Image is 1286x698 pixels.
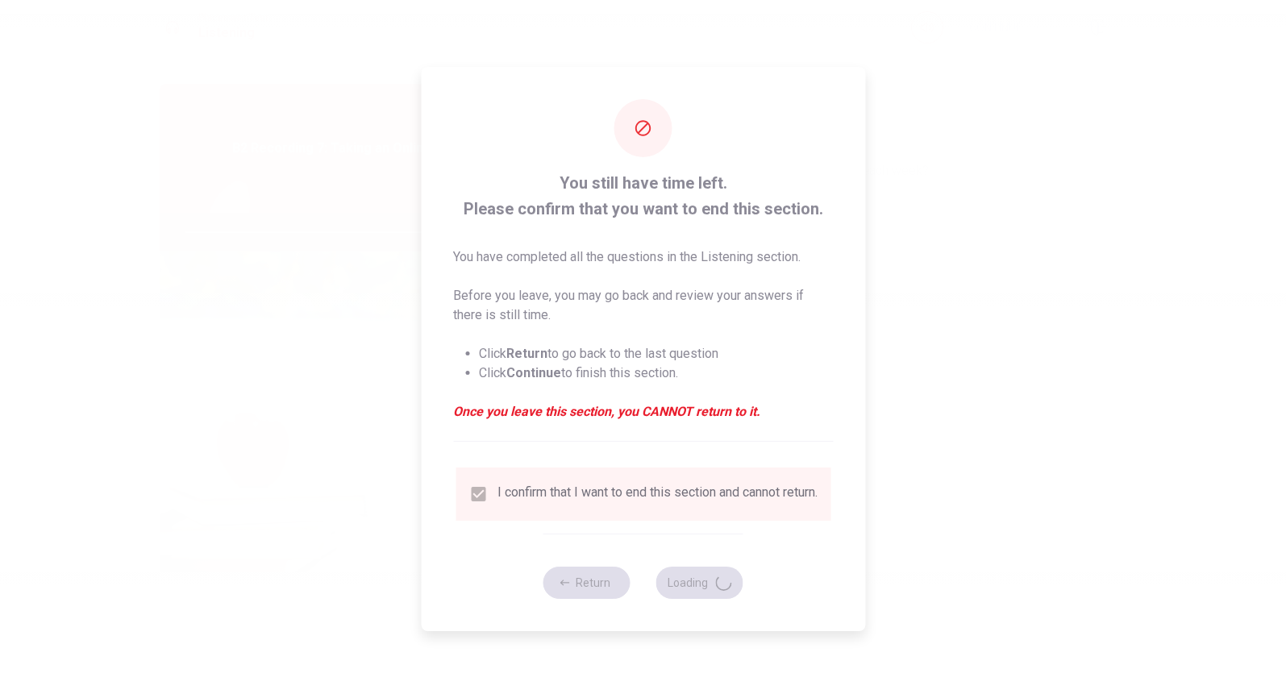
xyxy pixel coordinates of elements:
button: Loading [656,567,743,599]
p: Before you leave, you may go back and review your answers if there is still time. [453,286,833,325]
strong: Return [506,346,547,361]
span: You still have time left. Please confirm that you want to end this section. [453,170,833,222]
em: Once you leave this section, you CANNOT return to it. [453,402,833,422]
strong: Continue [506,365,561,380]
li: Click to go back to the last question [479,344,833,364]
button: Return [543,567,631,599]
p: You have completed all the questions in the Listening section. [453,247,833,267]
li: Click to finish this section. [479,364,833,383]
div: I confirm that I want to end this section and cannot return. [497,484,818,504]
